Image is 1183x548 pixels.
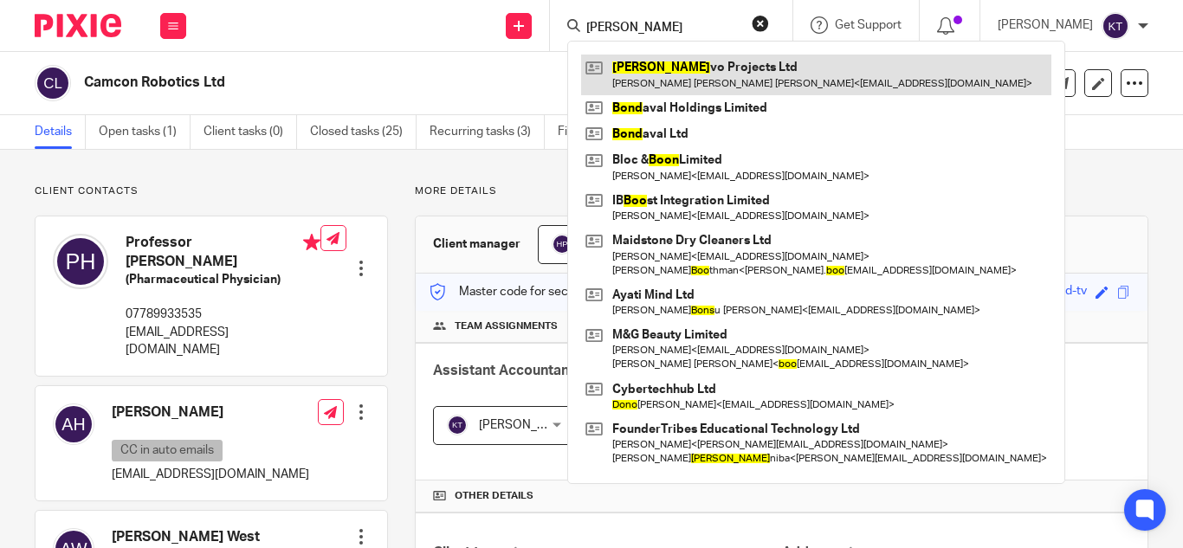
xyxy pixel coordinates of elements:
img: svg%3E [552,234,572,255]
a: Client tasks (0) [204,115,297,149]
img: Pixie [35,14,121,37]
a: Files [558,115,597,149]
img: svg%3E [35,65,71,101]
h4: [PERSON_NAME] [112,403,309,422]
h4: Professor [PERSON_NAME] [126,234,320,271]
button: Clear [752,15,769,32]
a: Closed tasks (25) [310,115,417,149]
p: Master code for secure communications and files [429,283,727,300]
img: svg%3E [1102,12,1129,40]
span: Get Support [835,19,902,31]
a: Details [35,115,86,149]
p: [EMAIL_ADDRESS][DOMAIN_NAME] [112,466,309,483]
h4: [PERSON_NAME] West [112,528,260,546]
input: Search [585,21,740,36]
p: More details [415,184,1148,198]
p: [PERSON_NAME] [998,16,1093,34]
div: bodacious-burnt-orange-pinstriped-tv [881,282,1087,302]
img: svg%3E [447,415,468,435]
a: Recurring tasks (3) [430,115,545,149]
span: Other details [455,489,533,503]
h5: (Pharmaceutical Physician) [126,271,320,288]
img: svg%3E [53,234,108,289]
span: [PERSON_NAME] [479,419,574,431]
a: Open tasks (1) [99,115,191,149]
p: Client contacts [35,184,388,198]
h3: Client manager [433,235,520,253]
img: svg%3E [53,403,94,445]
i: Primary [303,234,320,251]
p: 07789933535 [126,306,320,323]
p: [EMAIL_ADDRESS][DOMAIN_NAME] [126,324,320,359]
span: Team assignments [455,319,558,333]
span: Assistant Accountant [433,364,574,377]
h2: Camcon Robotics Ltd [84,74,747,92]
p: CC in auto emails [112,440,223,461]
